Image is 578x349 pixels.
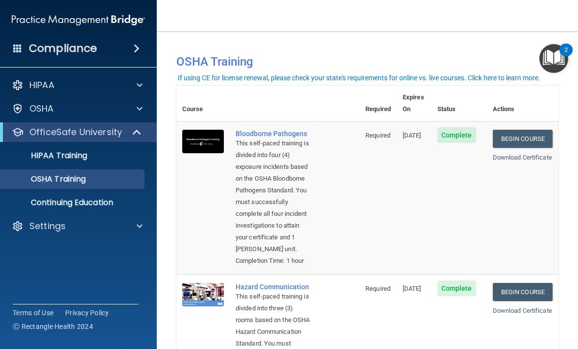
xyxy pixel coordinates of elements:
[12,10,145,30] img: PMB logo
[236,283,311,291] a: Hazard Communication
[12,126,142,138] a: OfficeSafe University
[564,50,568,63] div: 2
[365,285,390,292] span: Required
[437,280,476,296] span: Complete
[13,308,53,318] a: Terms of Use
[236,255,311,267] div: Completion Time: 1 hour
[403,132,421,139] span: [DATE]
[29,103,54,115] p: OSHA
[397,86,432,121] th: Expires On
[29,79,54,91] p: HIPAA
[6,174,86,184] p: OSHA Training
[360,86,397,121] th: Required
[493,130,553,148] a: Begin Course
[493,307,552,314] a: Download Certificate
[29,42,97,55] h4: Compliance
[487,86,558,121] th: Actions
[12,79,143,91] a: HIPAA
[437,127,476,143] span: Complete
[13,322,93,331] span: Ⓒ Rectangle Health 2024
[178,74,540,81] div: If using CE for license renewal, please check your state's requirements for online vs. live cours...
[29,126,122,138] p: OfficeSafe University
[539,44,568,73] button: Open Resource Center, 2 new notifications
[29,220,66,232] p: Settings
[176,86,230,121] th: Course
[529,281,566,319] iframe: Drift Widget Chat Controller
[493,283,553,301] a: Begin Course
[236,130,311,138] a: Bloodborne Pathogens
[236,138,311,255] div: This self-paced training is divided into four (4) exposure incidents based on the OSHA Bloodborne...
[176,73,542,83] button: If using CE for license renewal, please check your state's requirements for online vs. live cours...
[65,308,109,318] a: Privacy Policy
[176,55,558,69] h4: OSHA Training
[12,103,143,115] a: OSHA
[493,154,552,161] a: Download Certificate
[365,132,390,139] span: Required
[6,198,140,208] p: Continuing Education
[12,220,143,232] a: Settings
[6,151,87,161] p: HIPAA Training
[432,86,487,121] th: Status
[403,285,421,292] span: [DATE]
